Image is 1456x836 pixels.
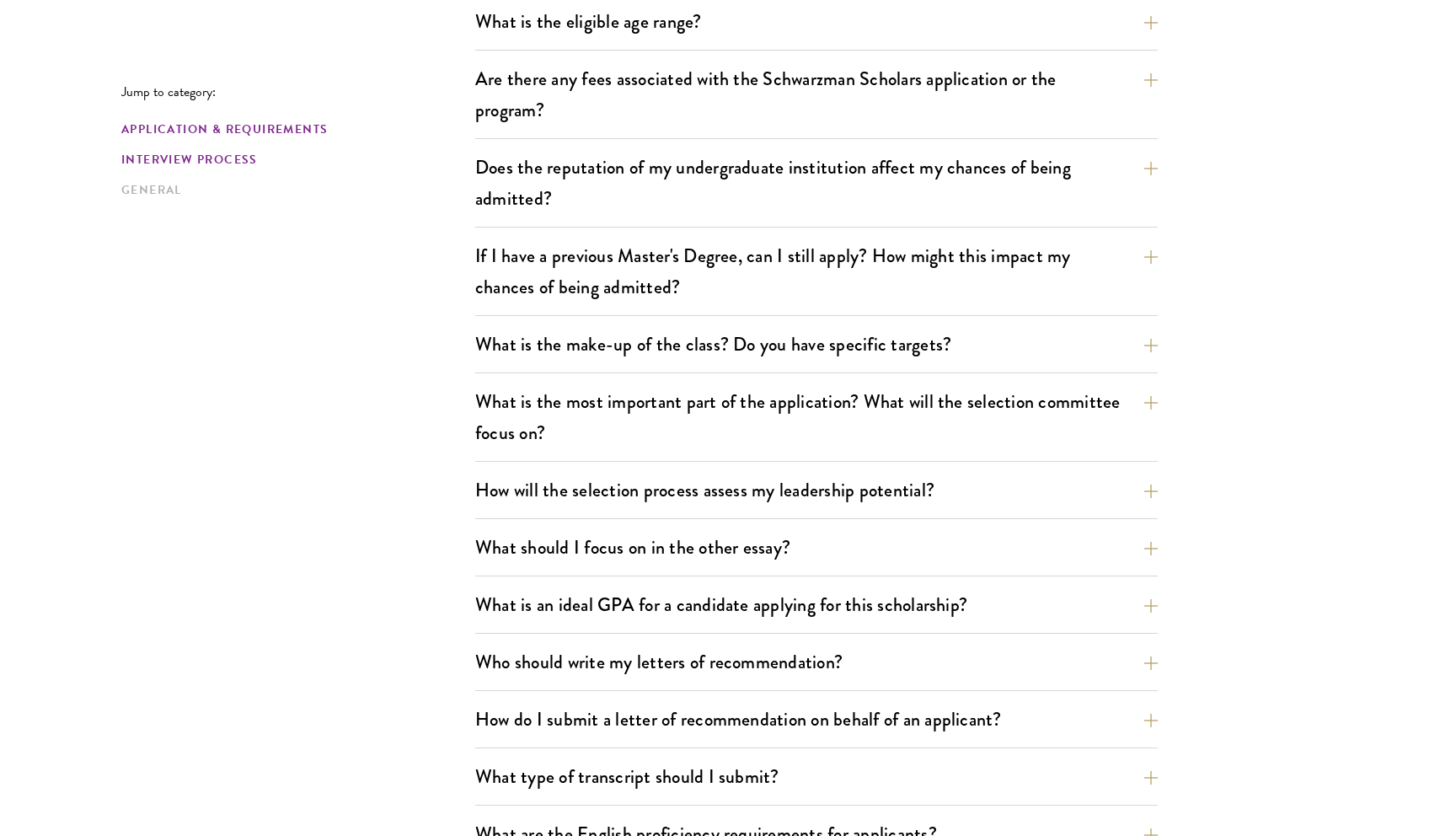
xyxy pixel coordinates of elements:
[475,758,1158,796] button: What type of transcript should I submit?
[475,3,1158,40] button: What is the eligible age range?
[121,151,465,169] a: Interview Process
[475,700,1158,738] button: How do I submit a letter of recommendation on behalf of an applicant?
[121,121,465,138] a: Application & Requirements
[475,528,1158,566] button: What should I focus on in the other essay?
[121,84,475,99] p: Jump to category:
[475,586,1158,624] button: What is an ideal GPA for a candidate applying for this scholarship?
[475,237,1158,306] button: If I have a previous Master's Degree, can I still apply? How might this impact my chances of bein...
[475,60,1158,129] button: Are there any fees associated with the Schwarzman Scholars application or the program?
[475,383,1158,452] button: What is the most important part of the application? What will the selection committee focus on?
[475,148,1158,217] button: Does the reputation of my undergraduate institution affect my chances of being admitted?
[475,325,1158,363] button: What is the make-up of the class? Do you have specific targets?
[475,643,1158,681] button: Who should write my letters of recommendation?
[121,181,465,199] a: General
[475,471,1158,509] button: How will the selection process assess my leadership potential?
